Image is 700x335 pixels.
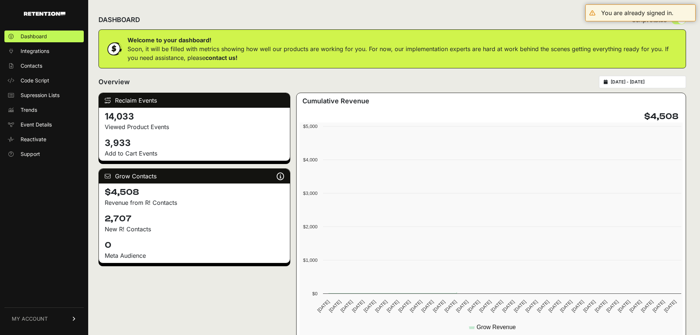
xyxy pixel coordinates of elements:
[302,96,369,106] h3: Cumulative Revenue
[4,60,84,72] a: Contacts
[617,299,631,313] text: [DATE]
[105,251,284,260] div: Meta Audience
[651,299,666,313] text: [DATE]
[4,307,84,330] a: MY ACCOUNT
[467,299,481,313] text: [DATE]
[21,77,49,84] span: Code Script
[105,186,284,198] h4: $4,508
[536,299,550,313] text: [DATE]
[477,324,516,330] text: Grow Revenue
[128,36,211,44] strong: Welcome to your dashboard!
[105,122,284,131] p: Viewed Product Events
[328,299,342,313] text: [DATE]
[205,54,237,61] a: contact us!
[99,169,290,183] div: Grow Contacts
[582,299,596,313] text: [DATE]
[571,299,585,313] text: [DATE]
[98,77,130,87] h2: Overview
[513,299,527,313] text: [DATE]
[524,299,539,313] text: [DATE]
[548,299,562,313] text: [DATE]
[663,299,677,313] text: [DATE]
[21,62,42,70] span: Contacts
[4,133,84,145] a: Reactivate
[640,299,654,313] text: [DATE]
[490,299,504,313] text: [DATE]
[105,40,123,58] img: dollar-coin-05c43ed7efb7bc0c12610022525b4bbbb207c7efeef5aecc26f025e68dcafac9.png
[312,291,317,296] text: $0
[21,92,60,99] span: Supression Lists
[4,45,84,57] a: Integrations
[374,299,388,313] text: [DATE]
[386,299,400,313] text: [DATE]
[105,239,284,251] h4: 0
[105,111,284,122] h4: 14,033
[303,224,317,229] text: $2,000
[397,299,412,313] text: [DATE]
[105,213,284,225] h4: 2,707
[601,8,674,17] div: You are already signed in.
[4,75,84,86] a: Code Script
[303,124,317,129] text: $5,000
[99,93,290,108] div: Reclaim Events
[594,299,608,313] text: [DATE]
[351,299,365,313] text: [DATE]
[105,149,284,158] p: Add to Cart Events
[4,104,84,116] a: Trends
[409,299,423,313] text: [DATE]
[444,299,458,313] text: [DATE]
[21,150,40,158] span: Support
[628,299,643,313] text: [DATE]
[455,299,469,313] text: [DATE]
[316,299,331,313] text: [DATE]
[105,225,284,234] p: New R! Contacts
[4,148,84,160] a: Support
[128,44,680,62] p: Soon, it will be filled with metrics showing how well our products are working for you. For now, ...
[644,111,678,122] h4: $4,508
[105,137,284,149] h4: 3,933
[105,198,284,207] p: Revenue from R! Contacts
[21,136,46,143] span: Reactivate
[21,47,49,55] span: Integrations
[605,299,620,313] text: [DATE]
[21,33,47,40] span: Dashboard
[420,299,435,313] text: [DATE]
[98,15,140,25] h2: DASHBOARD
[24,12,65,16] img: Retention.com
[303,257,317,263] text: $1,000
[21,121,52,128] span: Event Details
[303,157,317,163] text: $4,000
[559,299,573,313] text: [DATE]
[501,299,516,313] text: [DATE]
[12,315,48,322] span: MY ACCOUNT
[4,119,84,131] a: Event Details
[432,299,446,313] text: [DATE]
[478,299,492,313] text: [DATE]
[4,31,84,42] a: Dashboard
[363,299,377,313] text: [DATE]
[340,299,354,313] text: [DATE]
[21,106,37,114] span: Trends
[4,89,84,101] a: Supression Lists
[303,190,317,196] text: $3,000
